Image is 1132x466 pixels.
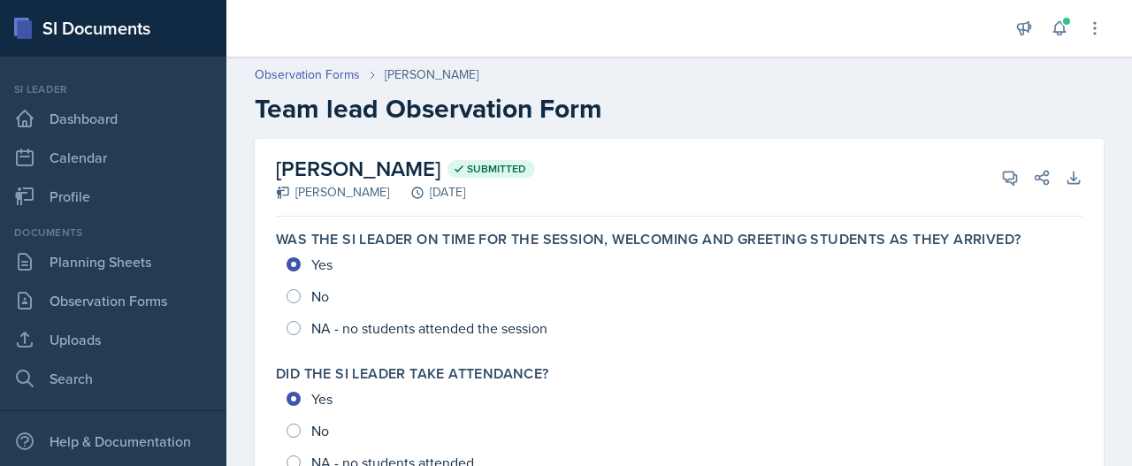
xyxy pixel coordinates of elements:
a: Uploads [7,322,219,357]
h2: [PERSON_NAME] [276,153,535,185]
label: Was the SI Leader on time for the session, welcoming and greeting students as they arrived? [276,231,1021,248]
div: [PERSON_NAME] [385,65,478,84]
div: Documents [7,225,219,241]
div: Si leader [7,81,219,97]
a: Observation Forms [7,283,219,318]
div: [PERSON_NAME] [276,183,389,202]
div: Help & Documentation [7,424,219,459]
a: Observation Forms [255,65,360,84]
a: Calendar [7,140,219,175]
a: Search [7,361,219,396]
a: Planning Sheets [7,244,219,279]
a: Profile [7,179,219,214]
a: Dashboard [7,101,219,136]
span: Submitted [467,162,526,176]
div: [DATE] [389,183,465,202]
h2: Team lead Observation Form [255,93,1104,125]
label: Did the SI Leader take attendance? [276,365,549,383]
